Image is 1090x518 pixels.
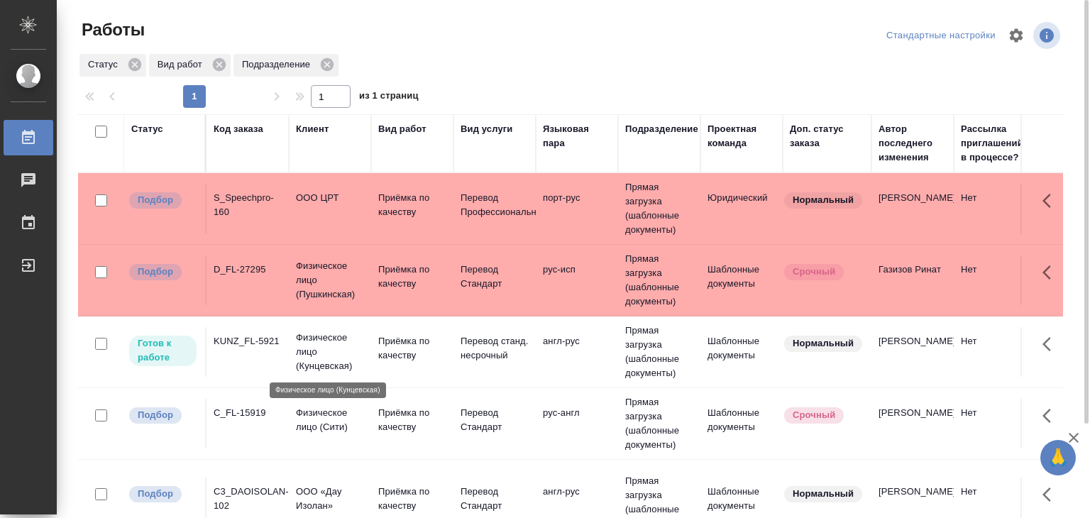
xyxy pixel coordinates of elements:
[128,334,198,368] div: Исполнитель может приступить к работе
[138,408,173,422] p: Подбор
[1034,478,1068,512] button: Здесь прячутся важные кнопки
[128,263,198,282] div: Можно подбирать исполнителей
[954,184,1036,233] td: Нет
[954,327,1036,377] td: Нет
[214,263,282,277] div: D_FL-27295
[296,331,364,373] p: Физическое лицо (Кунцевская)
[149,54,231,77] div: Вид работ
[871,255,954,305] td: Газизов Ринат
[138,487,173,501] p: Подбор
[359,87,419,108] span: из 1 страниц
[1040,440,1076,475] button: 🙏
[618,316,700,387] td: Прямая загрузка (шаблонные документы)
[296,259,364,302] p: Физическое лицо (Пушкинская)
[378,191,446,219] p: Приёмка по качеству
[296,485,364,513] p: ООО «Дау Изолан»
[214,406,282,420] div: C_FL-15919
[296,122,329,136] div: Клиент
[1034,399,1068,433] button: Здесь прячутся важные кнопки
[461,122,513,136] div: Вид услуги
[793,336,854,351] p: Нормальный
[242,57,315,72] p: Подразделение
[618,388,700,459] td: Прямая загрузка (шаблонные документы)
[961,122,1029,165] div: Рассылка приглашений в процессе?
[378,263,446,291] p: Приёмка по качеству
[954,255,1036,305] td: Нет
[1034,327,1068,361] button: Здесь прячутся важные кнопки
[700,184,783,233] td: Юридический
[138,193,173,207] p: Подбор
[536,399,618,448] td: рус-англ
[128,191,198,210] div: Можно подбирать исполнителей
[128,406,198,425] div: Можно подбирать исполнителей
[158,57,207,72] p: Вид работ
[461,406,529,434] p: Перевод Стандарт
[461,485,529,513] p: Перевод Стандарт
[138,265,173,279] p: Подбор
[954,399,1036,448] td: Нет
[700,255,783,305] td: Шаблонные документы
[790,122,864,150] div: Доп. статус заказа
[871,399,954,448] td: [PERSON_NAME]
[793,408,835,422] p: Срочный
[625,122,698,136] div: Подразделение
[378,406,446,434] p: Приёмка по качеству
[700,399,783,448] td: Шаблонные документы
[461,191,529,219] p: Перевод Профессиональный
[536,255,618,305] td: рус-исп
[793,193,854,207] p: Нормальный
[296,191,364,205] p: OOO ЦРТ
[871,327,954,377] td: [PERSON_NAME]
[793,487,854,501] p: Нормальный
[233,54,338,77] div: Подразделение
[879,122,947,165] div: Автор последнего изменения
[708,122,776,150] div: Проектная команда
[296,406,364,434] p: Физическое лицо (Сити)
[700,327,783,377] td: Шаблонные документы
[79,54,146,77] div: Статус
[378,122,426,136] div: Вид работ
[536,327,618,377] td: англ-рус
[461,263,529,291] p: Перевод Стандарт
[214,334,282,348] div: KUNZ_FL-5921
[461,334,529,363] p: Перевод станд. несрочный
[378,485,446,513] p: Приёмка по качеству
[128,485,198,504] div: Можно подбирать исполнителей
[1046,443,1070,473] span: 🙏
[88,57,123,72] p: Статус
[536,184,618,233] td: порт-рус
[618,245,700,316] td: Прямая загрузка (шаблонные документы)
[618,173,700,244] td: Прямая загрузка (шаблонные документы)
[131,122,163,136] div: Статус
[883,25,999,47] div: split button
[214,485,282,513] div: C3_DAOISOLAN-102
[871,184,954,233] td: [PERSON_NAME]
[138,336,188,365] p: Готов к работе
[378,334,446,363] p: Приёмка по качеству
[1034,184,1068,218] button: Здесь прячутся важные кнопки
[1033,22,1063,49] span: Посмотреть информацию
[78,18,145,41] span: Работы
[1034,255,1068,290] button: Здесь прячутся важные кнопки
[214,122,263,136] div: Код заказа
[999,18,1033,53] span: Настроить таблицу
[793,265,835,279] p: Срочный
[543,122,611,150] div: Языковая пара
[214,191,282,219] div: S_Speechpro-160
